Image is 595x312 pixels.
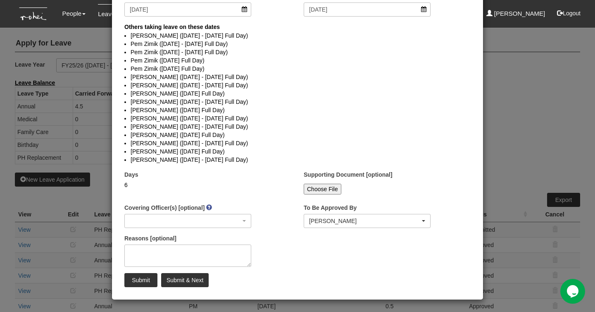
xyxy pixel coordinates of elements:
[131,122,464,131] li: [PERSON_NAME] ([DATE] - [DATE] Full Day)
[131,40,464,48] li: Pem Zimik ([DATE] - [DATE] Full Day)
[560,279,587,304] iframe: chat widget
[131,147,464,156] li: [PERSON_NAME] ([DATE] Full Day)
[131,31,464,40] li: [PERSON_NAME] ([DATE] - [DATE] Full Day)
[131,56,464,65] li: Pem Zimik ([DATE] Full Day)
[124,273,157,287] input: Submit
[131,65,464,73] li: Pem Zimik ([DATE] Full Day)
[131,139,464,147] li: [PERSON_NAME] ([DATE] - [DATE] Full Day)
[131,156,464,164] li: [PERSON_NAME] ([DATE] - [DATE] Full Day)
[131,48,464,56] li: Pem Zimik ([DATE] - [DATE] Full Day)
[131,81,464,89] li: [PERSON_NAME] ([DATE] - [DATE] Full Day)
[124,181,251,189] div: 6
[304,184,341,194] input: Choose File
[124,234,176,242] label: Reasons [optional]
[131,98,464,106] li: [PERSON_NAME] ([DATE] - [DATE] Full Day)
[304,214,431,228] button: Joel Mok
[309,217,420,225] div: [PERSON_NAME]
[124,24,220,30] b: Others taking leave on these dates
[304,2,431,17] input: d/m/yyyy
[131,89,464,98] li: [PERSON_NAME] ([DATE] Full Day)
[124,2,251,17] input: d/m/yyyy
[304,170,393,179] label: Supporting Document [optional]
[131,114,464,122] li: [PERSON_NAME] ([DATE] - [DATE] Full Day)
[131,73,464,81] li: [PERSON_NAME] ([DATE] - [DATE] Full Day)
[131,131,464,139] li: [PERSON_NAME] ([DATE] Full Day)
[124,204,205,212] label: Covering Officer(s) [optional]
[131,106,464,114] li: [PERSON_NAME] ([DATE] Full Day)
[124,170,138,179] label: Days
[304,204,357,212] label: To Be Approved By
[161,273,209,287] input: Submit & Next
